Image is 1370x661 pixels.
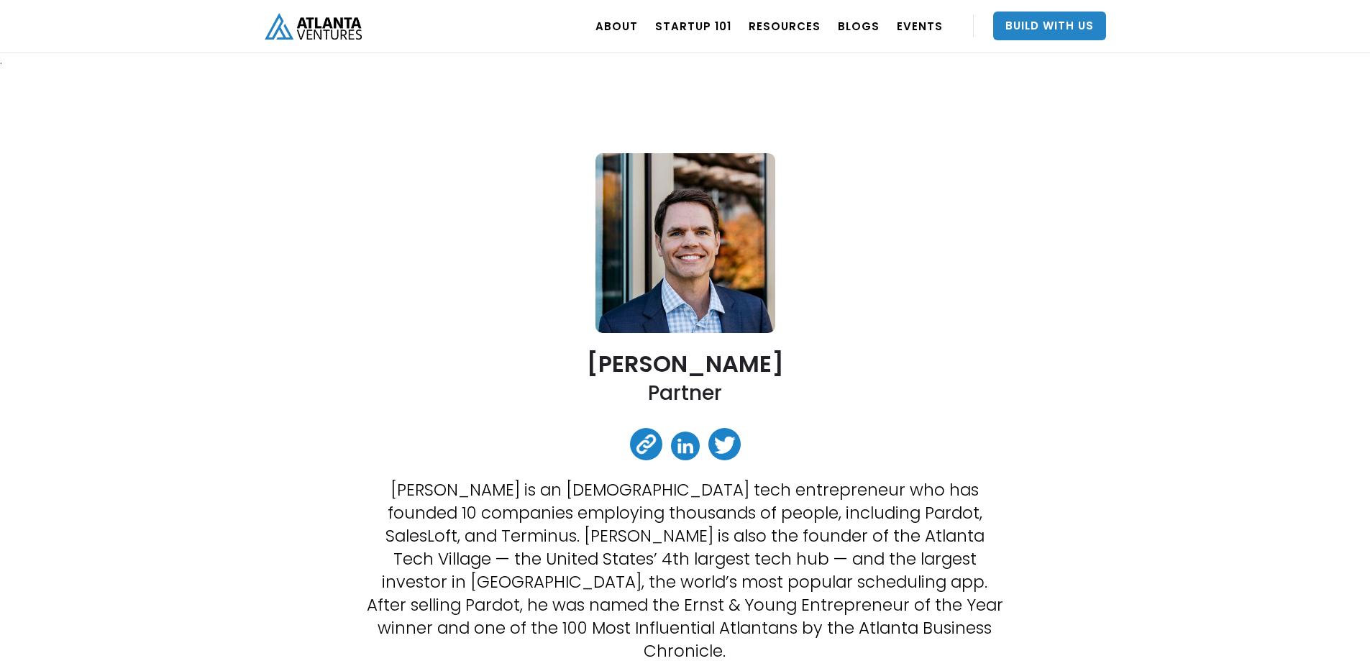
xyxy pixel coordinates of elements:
a: BLOGS [838,6,880,46]
a: EVENTS [897,6,943,46]
a: Build With Us [993,12,1106,40]
a: ABOUT [595,6,638,46]
a: Startup 101 [655,6,731,46]
h2: [PERSON_NAME] [587,351,784,376]
a: RESOURCES [749,6,821,46]
h2: Partner [648,380,722,406]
